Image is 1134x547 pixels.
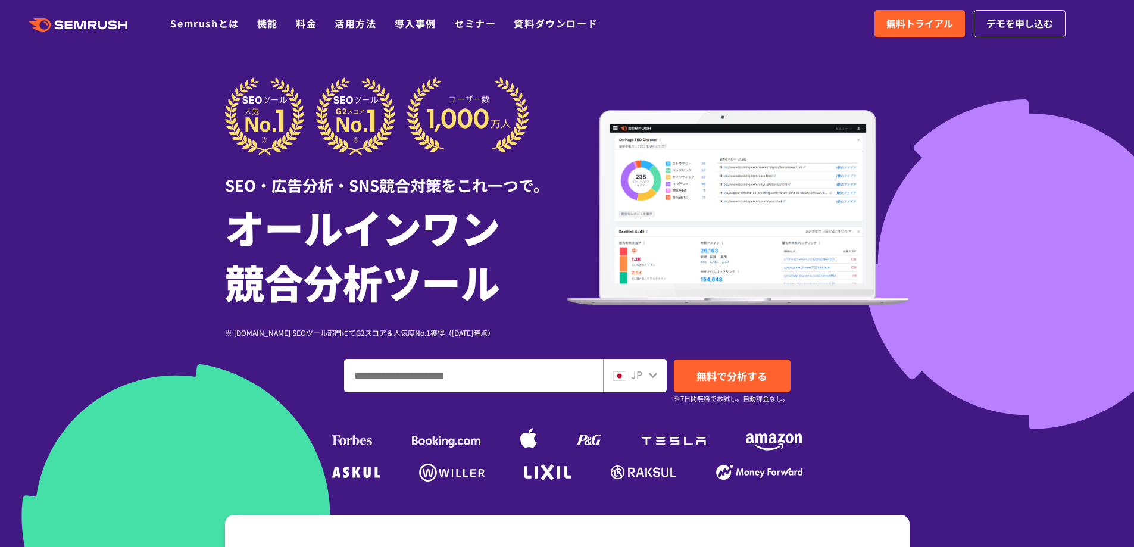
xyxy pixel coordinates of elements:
a: 導入事例 [395,16,436,30]
a: デモを申し込む [974,10,1066,37]
input: ドメイン、キーワードまたはURLを入力してください [345,360,602,392]
a: Semrushとは [170,16,239,30]
a: 資料ダウンロード [514,16,598,30]
a: 無料トライアル [874,10,965,37]
div: ※ [DOMAIN_NAME] SEOツール部門にてG2スコア＆人気度No.1獲得（[DATE]時点） [225,327,567,338]
span: デモを申し込む [986,16,1053,32]
span: 無料トライアル [886,16,953,32]
span: 無料で分析する [696,368,767,383]
a: 活用方法 [335,16,376,30]
h1: オールインワン 競合分析ツール [225,199,567,309]
div: SEO・広告分析・SNS競合対策をこれ一つで。 [225,155,567,196]
span: JP [631,367,642,382]
a: 料金 [296,16,317,30]
a: 無料で分析する [674,360,791,392]
a: セミナー [454,16,496,30]
a: 機能 [257,16,278,30]
small: ※7日間無料でお試し。自動課金なし。 [674,393,789,404]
